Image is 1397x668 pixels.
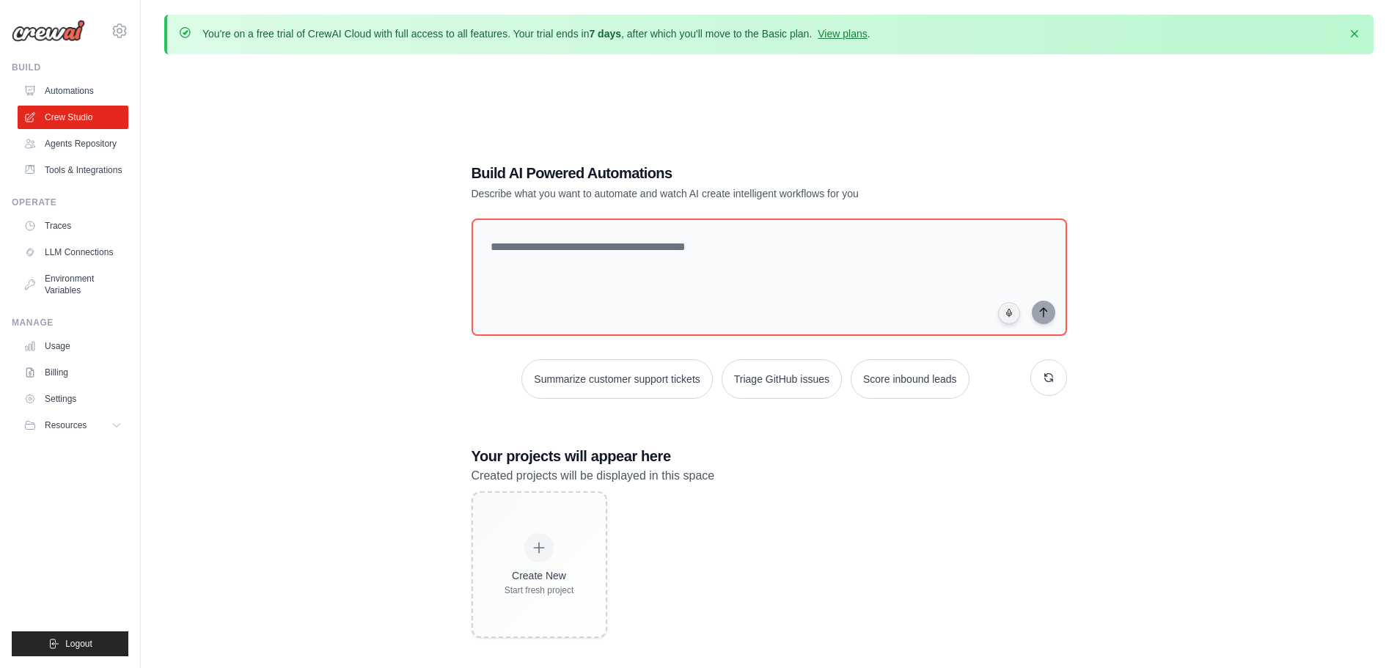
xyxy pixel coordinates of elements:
[12,317,128,329] div: Manage
[65,638,92,650] span: Logout
[505,584,574,596] div: Start fresh project
[18,106,128,129] a: Crew Studio
[998,302,1020,324] button: Click to speak your automation idea
[12,197,128,208] div: Operate
[45,419,87,431] span: Resources
[18,334,128,358] a: Usage
[18,241,128,264] a: LLM Connections
[18,361,128,384] a: Billing
[18,132,128,155] a: Agents Repository
[18,414,128,437] button: Resources
[472,446,1067,466] h3: Your projects will appear here
[18,387,128,411] a: Settings
[12,20,85,42] img: Logo
[505,568,574,583] div: Create New
[202,26,870,41] p: You're on a free trial of CrewAI Cloud with full access to all features. Your trial ends in , aft...
[722,359,842,399] button: Triage GitHub issues
[589,28,621,40] strong: 7 days
[472,466,1067,485] p: Created projects will be displayed in this space
[12,62,128,73] div: Build
[18,214,128,238] a: Traces
[521,359,712,399] button: Summarize customer support tickets
[18,158,128,182] a: Tools & Integrations
[18,79,128,103] a: Automations
[472,186,964,201] p: Describe what you want to automate and watch AI create intelligent workflows for you
[818,28,867,40] a: View plans
[1030,359,1067,396] button: Get new suggestions
[472,163,964,183] h1: Build AI Powered Automations
[18,267,128,302] a: Environment Variables
[851,359,969,399] button: Score inbound leads
[12,631,128,656] button: Logout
